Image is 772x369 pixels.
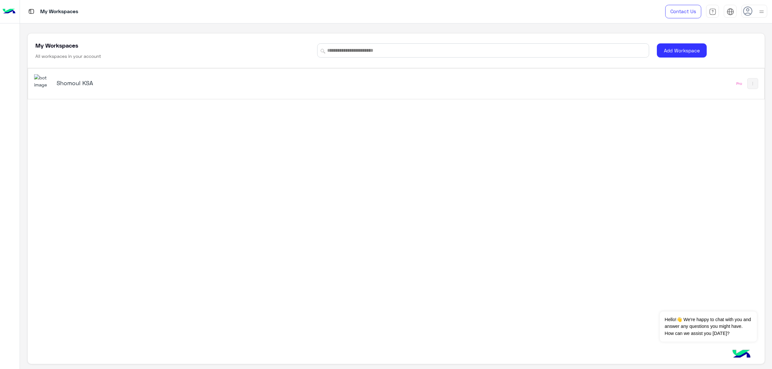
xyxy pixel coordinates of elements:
img: 110260793960483 [34,74,51,88]
img: profile [758,8,766,16]
span: Hello!👋 We're happy to chat with you and answer any questions you might have. How can we assist y... [660,311,757,342]
img: tab [709,8,716,15]
a: tab [706,5,719,18]
h5: My Workspaces [35,41,78,49]
div: Pro [736,81,742,86]
h6: All workspaces in your account [35,53,101,59]
h5: Shomoul KSA [57,79,317,87]
img: tab [727,8,734,15]
p: My Workspaces [40,7,78,16]
img: Logo [3,5,15,18]
img: hulul-logo.png [730,343,753,366]
a: Contact Us [665,5,701,18]
button: Add Workspace [657,43,707,58]
img: tab [27,7,35,15]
